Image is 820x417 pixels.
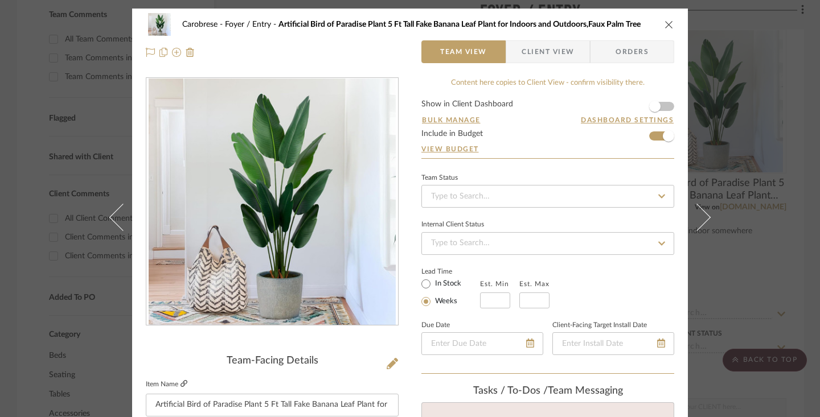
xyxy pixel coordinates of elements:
[519,280,550,288] label: Est. Max
[421,222,484,228] div: Internal Client Status
[146,79,398,325] div: 0
[421,323,450,328] label: Due Date
[421,175,458,181] div: Team Status
[552,332,674,355] input: Enter Install Date
[473,386,548,396] span: Tasks / To-Dos /
[433,296,457,307] label: Weeks
[421,115,481,125] button: Bulk Manage
[664,19,674,30] button: close
[552,323,647,328] label: Client-Facing Target Install Date
[421,385,674,398] div: team Messaging
[480,280,509,288] label: Est. Min
[603,40,661,63] span: Orders
[149,79,396,325] img: c1b3c607-698f-4962-8ea4-73e7d945d066_436x436.jpg
[146,355,399,368] div: Team-Facing Details
[580,115,674,125] button: Dashboard Settings
[421,276,480,308] mat-radio-group: Select item type
[186,48,195,57] img: Remove from project
[433,279,461,289] label: In Stock
[278,20,641,28] span: Artificial Bird of Paradise Plant 5 Ft Tall Fake Banana Leaf Plant for Indoors and Outdoors,Faux ...
[522,40,574,63] span: Client View
[421,266,480,276] label: Lead Time
[146,13,173,36] img: c1b3c607-698f-4962-8ea4-73e7d945d066_48x40.jpg
[146,394,399,416] input: Enter Item Name
[421,332,543,355] input: Enter Due Date
[146,379,187,389] label: Item Name
[421,232,674,255] input: Type to Search…
[421,144,674,154] a: View Budget
[440,40,487,63] span: Team View
[182,20,225,28] span: Carobrese
[225,20,278,28] span: Foyer / Entry
[421,185,674,208] input: Type to Search…
[421,77,674,89] div: Content here copies to Client View - confirm visibility there.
